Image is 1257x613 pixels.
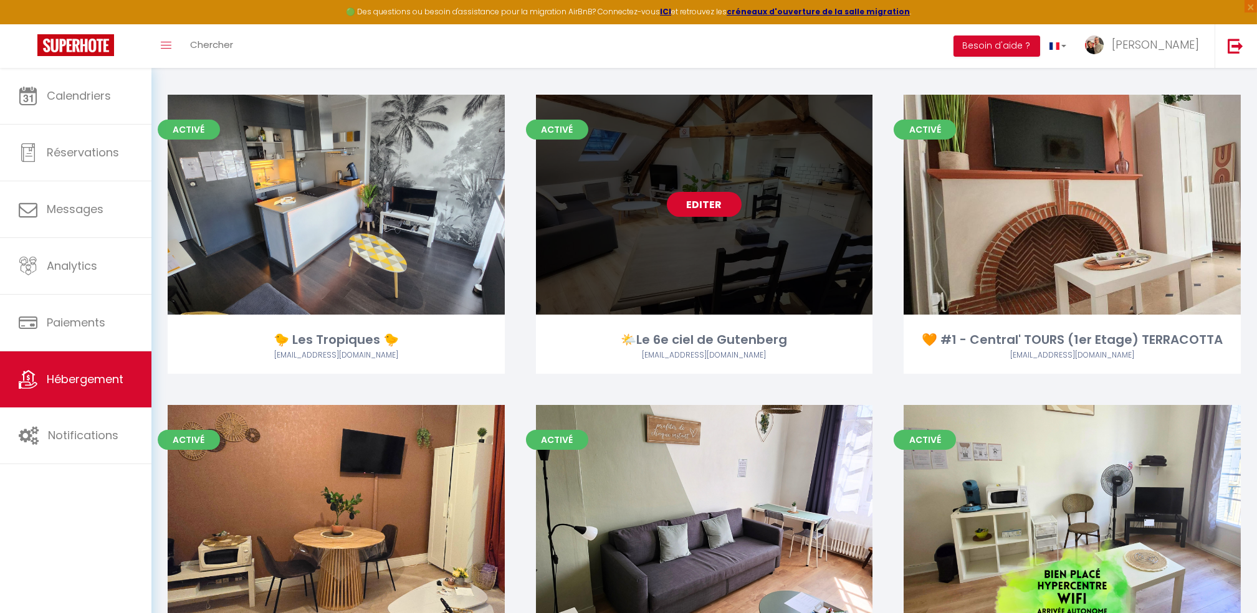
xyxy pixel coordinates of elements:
span: Activé [894,430,956,450]
a: ... [PERSON_NAME] [1076,24,1215,68]
a: créneaux d'ouverture de la salle migration [727,6,910,17]
a: Chercher [181,24,242,68]
span: Hébergement [47,371,123,387]
img: Super Booking [37,34,114,56]
img: ... [1085,36,1104,54]
span: Réservations [47,145,119,160]
span: Messages [47,201,103,217]
span: Activé [894,120,956,140]
span: Calendriers [47,88,111,103]
div: 🧡 #1 - Central' TOURS (1er Etage) TERRACOTTA [904,330,1241,349]
button: Besoin d'aide ? [954,36,1040,57]
a: Editer [667,192,742,217]
span: Activé [158,120,220,140]
div: 🐤 Les Tropiques 🐤 [168,330,505,349]
a: ICI [660,6,671,17]
span: Activé [158,430,220,450]
span: [PERSON_NAME] [1112,37,1199,52]
div: Airbnb [904,349,1241,361]
span: Paiements [47,315,105,330]
img: logout [1228,38,1243,54]
span: Chercher [190,38,233,51]
div: Airbnb [536,349,873,361]
span: Activé [526,120,588,140]
span: Activé [526,430,588,450]
span: Notifications [48,427,118,443]
span: Analytics [47,258,97,273]
div: 🌤️Le 6e ciel de Gutenberg [536,330,873,349]
button: Ouvrir le widget de chat LiveChat [10,5,47,42]
div: Airbnb [168,349,505,361]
